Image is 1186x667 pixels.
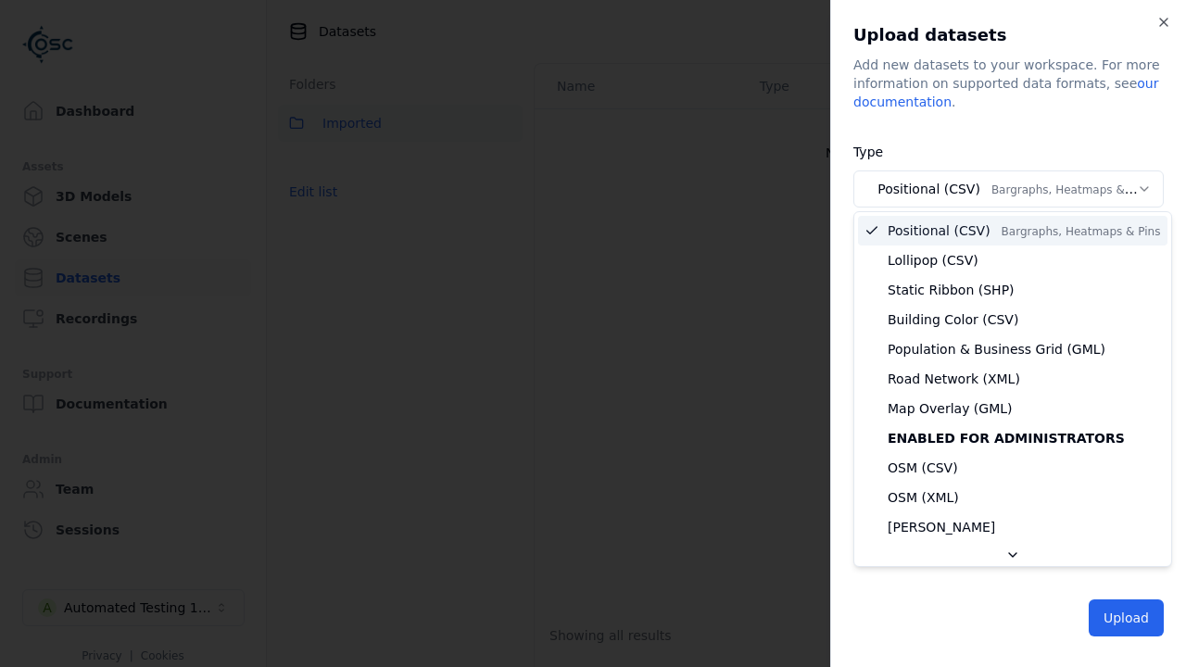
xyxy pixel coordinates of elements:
[888,221,1160,240] span: Positional (CSV)
[888,281,1015,299] span: Static Ribbon (SHP)
[858,423,1167,453] div: Enabled for administrators
[888,370,1020,388] span: Road Network (XML)
[888,310,1018,329] span: Building Color (CSV)
[888,488,959,507] span: OSM (XML)
[888,399,1013,418] span: Map Overlay (GML)
[1002,225,1161,238] span: Bargraphs, Heatmaps & Pins
[888,459,958,477] span: OSM (CSV)
[888,251,978,270] span: Lollipop (CSV)
[888,518,995,536] span: [PERSON_NAME]
[888,340,1105,359] span: Population & Business Grid (GML)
